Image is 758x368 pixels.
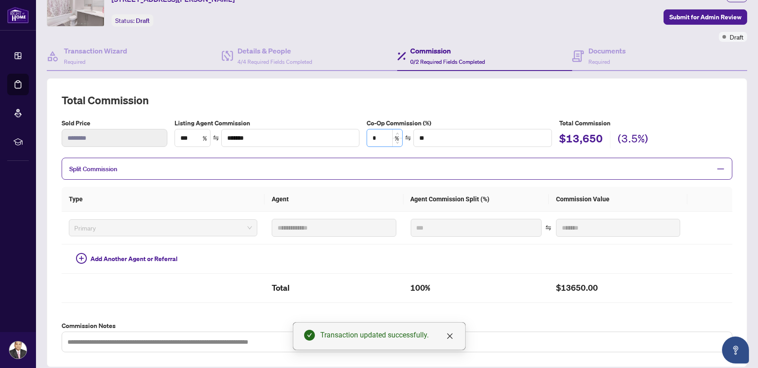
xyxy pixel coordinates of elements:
[717,165,725,173] span: minus
[405,135,411,141] span: swap
[90,254,178,264] span: Add Another Agent or Referral
[411,58,485,65] span: 0/2 Required Fields Completed
[588,45,626,56] h4: Documents
[392,129,402,138] span: Increase Value
[238,58,312,65] span: 4/4 Required Fields Completed
[62,187,265,212] th: Type
[411,45,485,56] h4: Commission
[62,158,732,180] div: Split Commission
[136,17,150,25] span: Draft
[722,337,749,364] button: Open asap
[367,118,552,128] label: Co-Op Commission (%)
[112,14,153,27] div: Status:
[62,321,732,331] label: Commission Notes
[320,330,454,341] div: Transaction updated successfully.
[446,333,453,340] span: close
[9,341,27,359] img: Profile Icon
[545,225,552,231] span: swap
[730,32,744,42] span: Draft
[556,281,680,295] h2: $13650.00
[559,131,603,148] h2: $13,650
[265,187,403,212] th: Agent
[664,9,747,25] button: Submit for Admin Review
[588,58,610,65] span: Required
[74,221,252,235] span: Primary
[238,45,312,56] h4: Details & People
[396,132,399,135] span: up
[69,252,185,266] button: Add Another Agent or Referral
[62,118,167,128] label: Sold Price
[404,187,549,212] th: Agent Commission Split (%)
[62,93,732,107] h2: Total Commission
[618,131,648,148] h2: (3.5%)
[445,331,455,341] a: Close
[559,118,732,128] h5: Total Commission
[549,187,687,212] th: Commission Value
[7,7,29,23] img: logo
[392,138,402,146] span: Decrease Value
[64,58,85,65] span: Required
[396,141,399,144] span: down
[64,45,127,56] h4: Transaction Wizard
[669,10,741,24] span: Submit for Admin Review
[175,118,359,128] label: Listing Agent Commission
[76,253,87,264] span: plus-circle
[304,330,315,341] span: check-circle
[213,135,219,141] span: swap
[411,281,542,295] h2: 100%
[272,281,396,295] h2: Total
[69,165,117,173] span: Split Commission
